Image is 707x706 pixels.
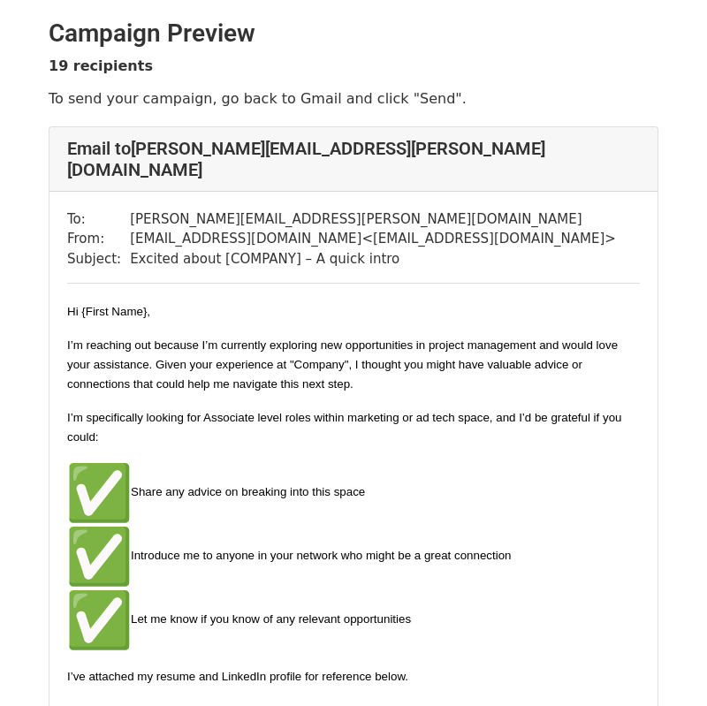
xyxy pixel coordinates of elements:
[67,485,365,498] span: Share any advice on breaking into this space
[67,229,130,249] td: From:
[67,249,130,269] td: Subject:
[67,588,131,652] img: ✅
[130,249,616,269] td: Excited about [COMPANY] – A quick intro
[67,461,131,525] img: ✅
[49,19,658,49] h2: Campaign Preview
[67,525,131,588] img: ✅
[67,411,621,444] span: I’m specifically looking for Associate level roles within marketing or ad tech space, and I’d be ...
[49,57,153,74] strong: 19 recipients
[67,138,640,180] h4: Email to [PERSON_NAME][EMAIL_ADDRESS][PERSON_NAME][DOMAIN_NAME]
[67,338,618,391] span: I’m reaching out because I’m currently exploring new opportunities in project management and woul...
[67,670,408,683] span: I’ve attached my resume and LinkedIn profile for reference below.
[49,89,658,108] p: To send your campaign, go back to Gmail and click "Send".
[67,612,411,626] span: Let me know if you know of any relevant opportunities
[130,209,616,230] td: [PERSON_NAME][EMAIL_ADDRESS][PERSON_NAME][DOMAIN_NAME]
[67,305,150,318] span: Hi {First Name},
[67,549,511,562] span: Introduce me to anyone in your network who might be a great connection
[130,229,616,249] td: [EMAIL_ADDRESS][DOMAIN_NAME] < [EMAIL_ADDRESS][DOMAIN_NAME] >
[67,209,130,230] td: To:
